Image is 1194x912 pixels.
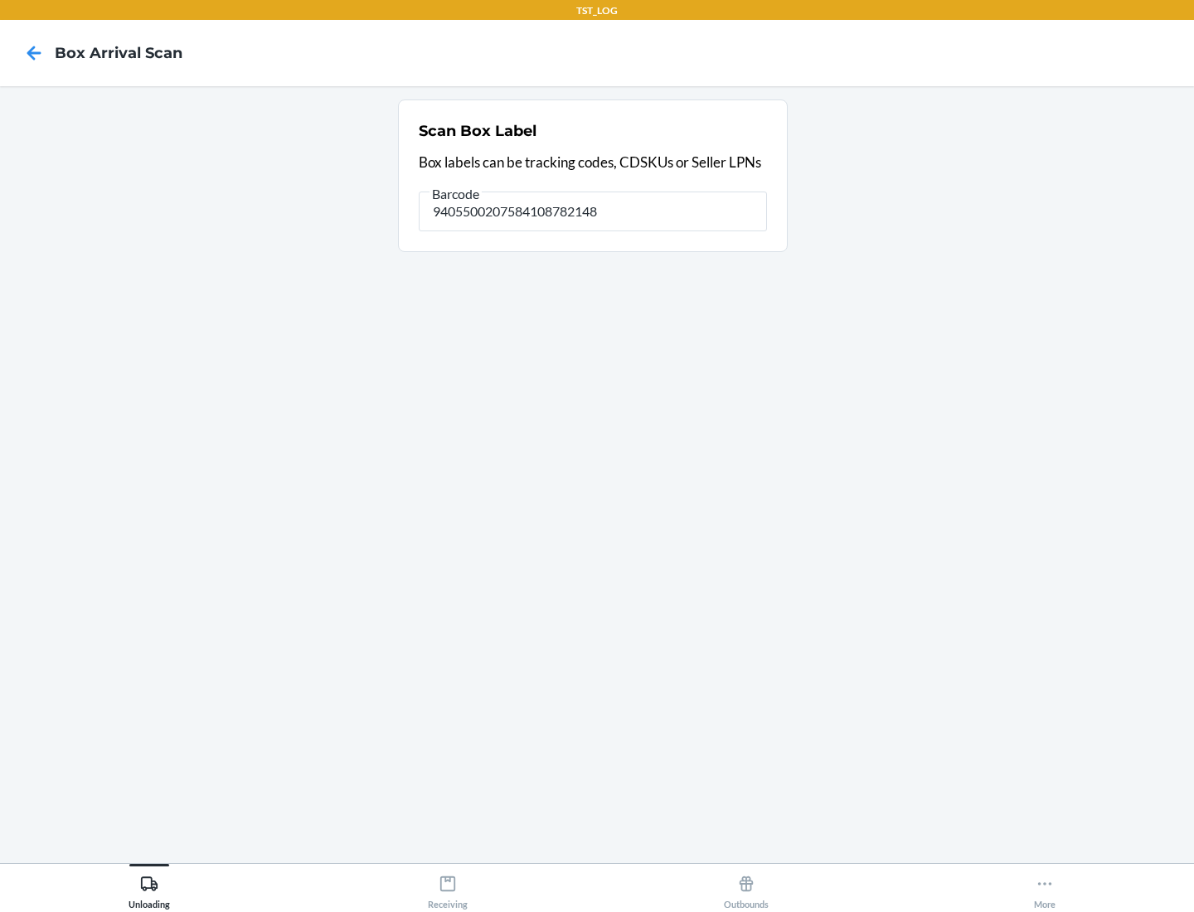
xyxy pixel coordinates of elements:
[576,3,618,18] p: TST_LOG
[597,864,895,910] button: Outbounds
[129,868,170,910] div: Unloading
[724,868,769,910] div: Outbounds
[419,192,767,231] input: Barcode
[419,120,536,142] h2: Scan Box Label
[430,186,482,202] span: Barcode
[55,42,182,64] h4: Box Arrival Scan
[419,152,767,173] p: Box labels can be tracking codes, CDSKUs or Seller LPNs
[895,864,1194,910] button: More
[1034,868,1056,910] div: More
[428,868,468,910] div: Receiving
[298,864,597,910] button: Receiving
